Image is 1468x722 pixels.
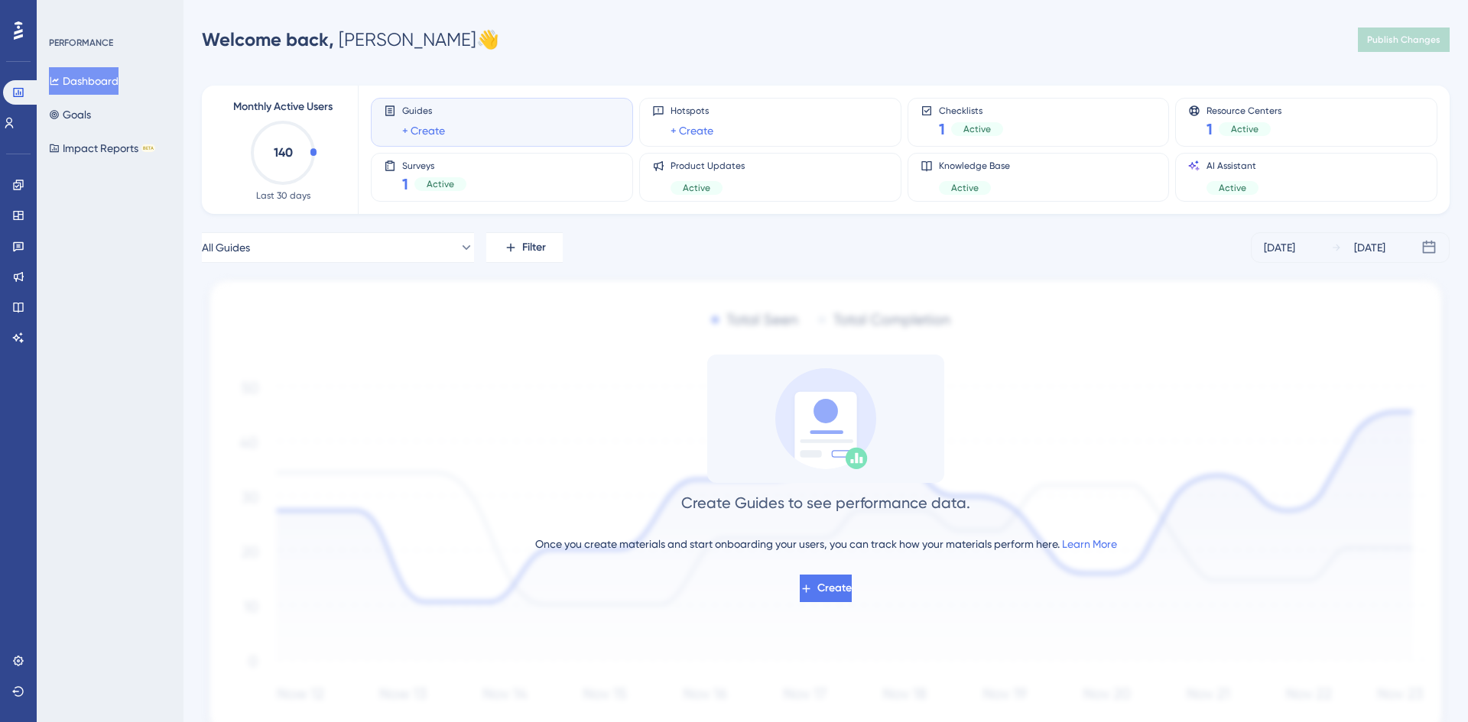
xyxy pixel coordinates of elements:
span: Active [427,178,454,190]
span: Resource Centers [1207,105,1281,115]
span: Publish Changes [1367,34,1440,46]
div: [DATE] [1354,238,1385,257]
div: [PERSON_NAME] 👋 [202,28,499,52]
text: 140 [274,145,293,160]
button: Filter [486,232,563,263]
a: Learn More [1062,538,1117,550]
button: Impact ReportsBETA [49,134,155,162]
div: [DATE] [1264,238,1295,257]
button: Create [800,575,852,602]
span: AI Assistant [1207,160,1259,172]
span: Checklists [939,105,1003,115]
span: Active [1231,123,1259,135]
span: Hotspots [671,105,713,117]
div: Create Guides to see performance data. [681,492,970,513]
button: All Guides [202,232,474,263]
span: Create [817,579,852,597]
span: Last 30 days [256,189,310,202]
span: Active [951,182,979,194]
span: Knowledge Base [939,160,1010,172]
span: Monthly Active Users [233,98,333,116]
button: Publish Changes [1358,28,1450,52]
span: Active [683,182,710,194]
span: 1 [1207,118,1213,140]
span: Surveys [402,160,466,170]
div: BETA [141,144,155,152]
span: Guides [402,105,445,117]
span: Welcome back, [202,28,334,50]
span: Product Updates [671,160,745,172]
div: Once you create materials and start onboarding your users, you can track how your materials perfo... [535,535,1117,553]
span: All Guides [202,238,250,257]
span: 1 [402,173,408,195]
button: Goals [49,101,91,128]
span: Filter [522,238,546,257]
a: + Create [671,121,713,140]
span: Active [963,123,991,135]
button: Dashboard [49,67,119,95]
div: PERFORMANCE [49,37,113,49]
span: 1 [939,118,945,140]
a: + Create [402,121,445,140]
span: Active [1219,182,1246,194]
